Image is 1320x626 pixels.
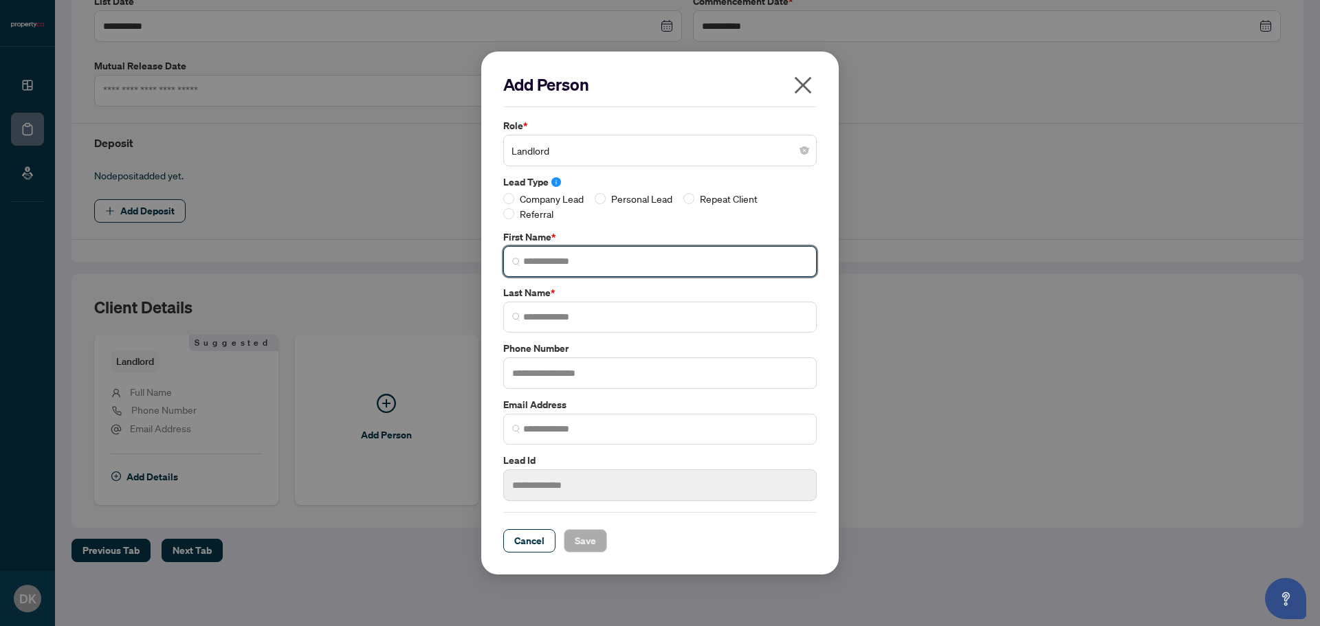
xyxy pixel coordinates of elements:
label: Email Address [503,397,817,412]
button: Cancel [503,529,555,552]
span: Referral [514,206,559,221]
button: Open asap [1265,578,1306,619]
span: Company Lead [514,191,589,206]
button: Save [564,529,607,552]
img: search_icon [512,425,520,433]
span: close [792,74,814,96]
span: info-circle [551,177,561,187]
span: Personal Lead [606,191,678,206]
label: Role [503,118,817,133]
h2: Add Person [503,74,817,96]
img: search_icon [512,258,520,266]
span: Landlord [511,137,808,164]
label: First Name [503,230,817,245]
span: Cancel [514,530,544,552]
span: close-circle [800,146,808,155]
span: Repeat Client [694,191,763,206]
img: search_icon [512,313,520,321]
label: Phone Number [503,341,817,356]
label: Lead Type [503,175,817,190]
label: Last Name [503,285,817,300]
label: Lead Id [503,453,817,468]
